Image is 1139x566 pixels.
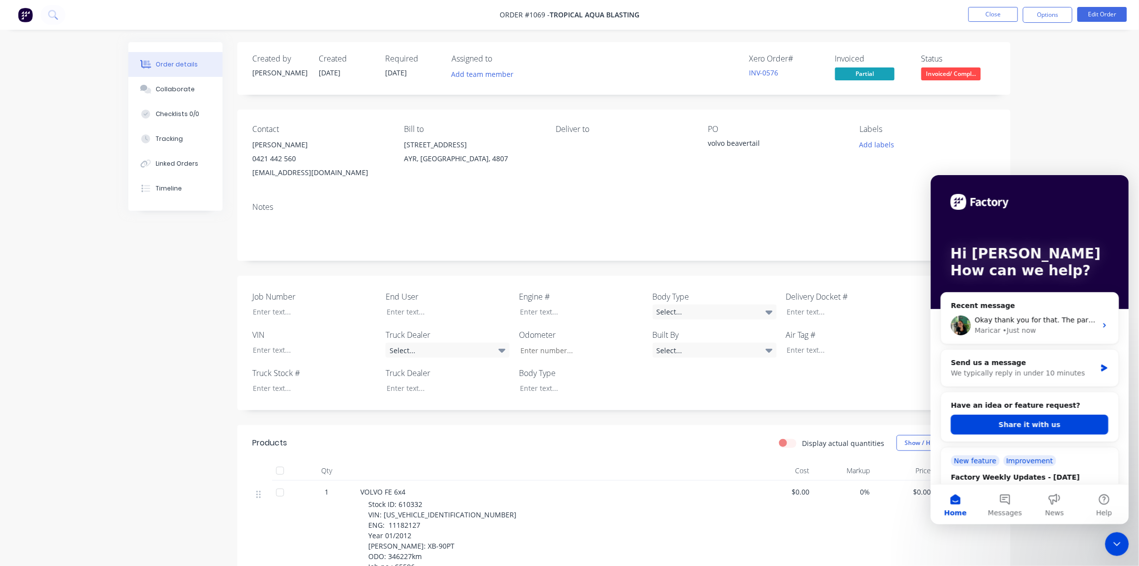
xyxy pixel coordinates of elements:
[252,367,376,379] label: Truck Stock #
[114,334,133,341] span: News
[252,166,388,180] div: [EMAIL_ADDRESS][DOMAIN_NAME]
[854,138,900,151] button: Add labels
[10,272,188,328] div: New featureImprovementFactory Weekly Updates - [DATE]
[512,343,643,358] input: Enter number...
[325,487,329,497] span: 1
[44,150,70,161] div: Maricar
[404,152,540,166] div: AYR, [GEOGRAPHIC_DATA], 4807
[708,138,832,152] div: volvo beavertail
[252,125,388,134] div: Contact
[18,7,33,22] img: Factory
[556,125,692,134] div: Deliver to
[149,310,198,349] button: Help
[156,184,182,193] div: Timeline
[386,329,510,341] label: Truck Dealer
[10,174,188,212] div: Send us a messageWe typically reply in under 10 minutes
[386,343,510,358] div: Select...
[156,159,199,168] div: Linked Orders
[1023,7,1073,23] button: Options
[73,280,125,291] div: Improvement
[786,291,910,303] label: Delivery Docket #
[814,461,875,481] div: Markup
[921,54,996,63] div: Status
[20,297,160,308] div: Factory Weekly Updates - [DATE]
[20,193,166,203] div: We typically reply in under 10 minutes
[72,150,105,161] div: • Just now
[653,291,777,303] label: Body Type
[519,367,643,379] label: Body Type
[297,461,356,481] div: Qty
[835,54,910,63] div: Invoiced
[128,77,223,102] button: Collaborate
[128,176,223,201] button: Timeline
[252,67,307,78] div: [PERSON_NAME]
[452,67,519,81] button: Add team member
[20,240,178,259] button: Share it with us
[452,54,551,63] div: Assigned to
[1078,7,1127,22] button: Edit Order
[404,138,540,152] div: [STREET_ADDRESS]
[128,151,223,176] button: Linked Orders
[835,67,895,80] span: Partial
[50,310,99,349] button: Messages
[57,334,92,341] span: Messages
[500,10,550,20] span: Order #1069 -
[156,85,195,94] div: Collaborate
[860,125,996,134] div: Labels
[20,183,166,193] div: Send us a message
[128,126,223,151] button: Tracking
[968,7,1018,22] button: Close
[20,225,178,236] h2: Have an idea or feature request?
[446,67,519,81] button: Add team member
[360,487,405,497] span: VOLVO FE 6x4
[404,138,540,170] div: [STREET_ADDRESS]AYR, [GEOGRAPHIC_DATA], 4807
[20,280,69,291] div: New feature
[166,334,181,341] span: Help
[519,291,643,303] label: Engine #
[757,487,810,497] span: $0.00
[385,54,440,63] div: Required
[519,329,643,341] label: Odometer
[653,329,777,341] label: Built By
[921,67,981,80] span: Invoiced/ Compl...
[386,367,510,379] label: Truck Dealer
[252,152,388,166] div: 0421 442 560
[252,54,307,63] div: Created by
[653,305,777,319] div: Select...
[252,138,388,152] div: [PERSON_NAME]
[385,68,407,77] span: [DATE]
[786,329,910,341] label: Air Tag #
[921,67,981,82] button: Invoiced/ Compl...
[1105,532,1129,556] iframe: Intercom live chat
[708,125,844,134] div: PO
[818,487,871,497] span: 0%
[252,291,376,303] label: Job Number
[319,54,373,63] div: Created
[252,329,376,341] label: VIN
[931,175,1129,524] iframe: Intercom live chat
[319,68,341,77] span: [DATE]
[128,52,223,77] button: Order details
[156,110,200,119] div: Checklists 0/0
[897,435,973,451] button: Show / Hide columns
[44,141,466,149] span: Okay thank you for that. The partially invoiced ones are coming up as the still to be paid amount...
[749,68,779,77] a: INV-0576
[878,487,931,497] span: $0.00
[13,334,36,341] span: Home
[753,461,814,481] div: Cost
[99,310,149,349] button: News
[252,138,388,180] div: [PERSON_NAME]0421 442 560[EMAIL_ADDRESS][DOMAIN_NAME]
[156,60,198,69] div: Order details
[252,202,996,212] div: Notes
[653,343,777,358] div: Select...
[802,438,885,448] label: Display actual quantities
[874,461,935,481] div: Price
[128,102,223,126] button: Checklists 0/0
